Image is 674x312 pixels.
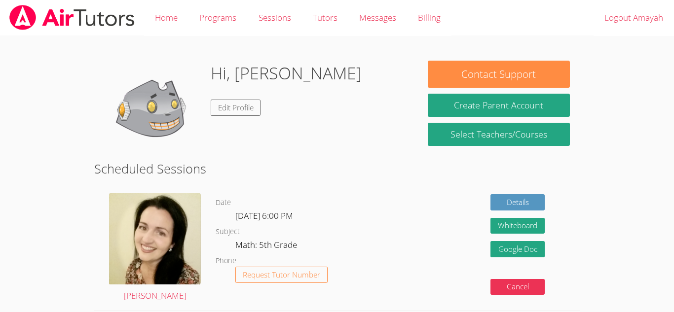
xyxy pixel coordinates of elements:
img: default.png [104,61,203,159]
button: Request Tutor Number [235,267,328,283]
button: Create Parent Account [428,94,570,117]
a: Google Doc [490,241,545,257]
dt: Date [216,197,231,209]
span: [DATE] 6:00 PM [235,210,293,221]
dd: Math: 5th Grade [235,238,299,255]
dt: Subject [216,226,240,238]
h1: Hi, [PERSON_NAME] [211,61,362,86]
a: [PERSON_NAME] [109,193,201,303]
img: Screenshot%202022-07-16%2010.55.09%20PM.png [109,193,201,284]
button: Whiteboard [490,218,545,234]
a: Edit Profile [211,100,261,116]
dt: Phone [216,255,236,267]
button: Contact Support [428,61,570,88]
a: Select Teachers/Courses [428,123,570,146]
a: Details [490,194,545,210]
span: Messages [359,12,396,23]
img: airtutors_banner-c4298cdbf04f3fff15de1276eac7730deb9818008684d7c2e4769d2f7ddbe033.png [8,5,136,30]
h2: Scheduled Sessions [94,159,580,178]
span: Request Tutor Number [243,271,320,278]
button: Cancel [490,279,545,295]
